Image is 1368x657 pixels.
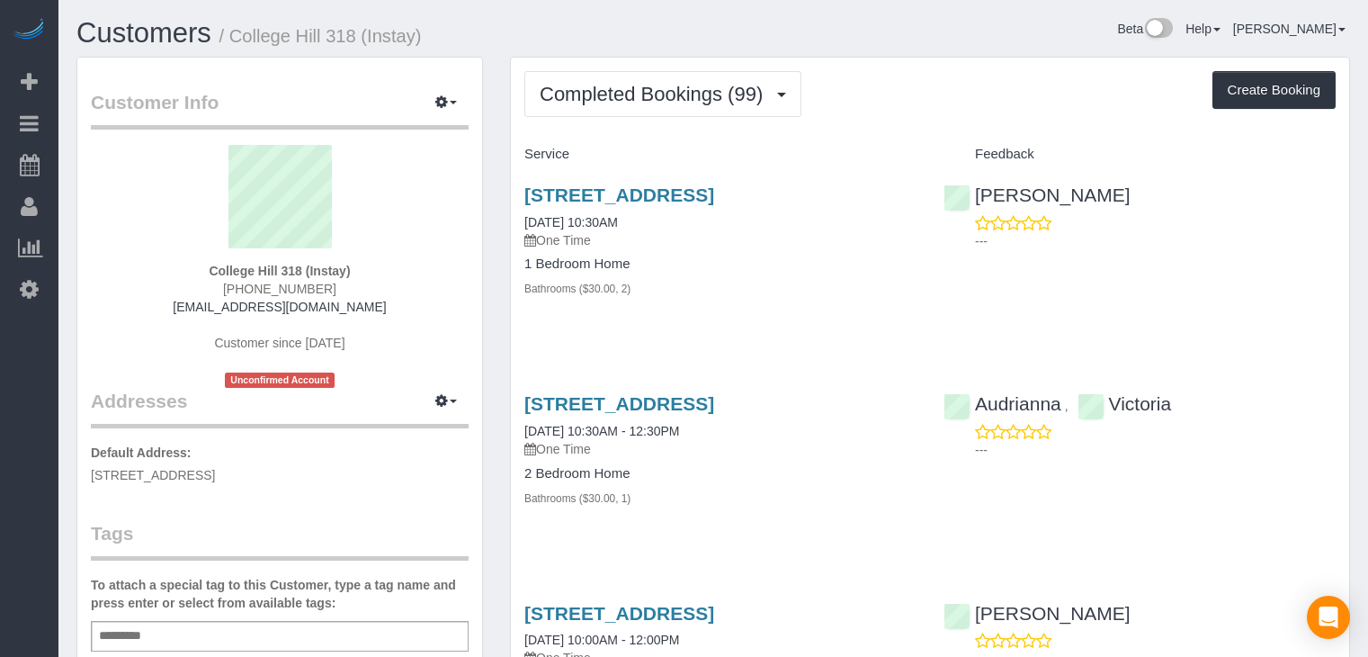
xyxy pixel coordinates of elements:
button: Completed Bookings (99) [524,71,801,117]
p: One Time [524,440,916,458]
a: [PERSON_NAME] [1233,22,1346,36]
strong: College Hill 318 (Instay) [209,264,350,278]
label: Default Address: [91,444,192,462]
a: [EMAIL_ADDRESS][DOMAIN_NAME] [173,300,386,314]
span: Unconfirmed Account [225,373,335,388]
p: One Time [524,231,916,249]
div: Open Intercom Messenger [1307,596,1350,639]
h4: 1 Bedroom Home [524,256,916,272]
span: Completed Bookings (99) [540,83,772,105]
a: [DATE] 10:00AM - 12:00PM [524,633,679,647]
legend: Tags [91,520,469,561]
span: [PHONE_NUMBER] [223,282,336,296]
legend: Customer Info [91,89,469,130]
small: Bathrooms ($30.00, 1) [524,492,630,505]
a: Beta [1117,22,1173,36]
small: Bathrooms ($30.00, 2) [524,283,630,295]
label: To attach a special tag to this Customer, type a tag name and press enter or select from availabl... [91,576,469,612]
span: Customer since [DATE] [214,336,344,350]
span: , [1065,399,1068,413]
p: --- [975,441,1336,459]
a: [PERSON_NAME] [943,184,1131,205]
a: [STREET_ADDRESS] [524,393,714,414]
a: Help [1185,22,1220,36]
a: Audrianna [943,393,1061,414]
a: [DATE] 10:30AM [524,215,618,229]
a: [PERSON_NAME] [943,603,1131,624]
a: [STREET_ADDRESS] [524,603,714,624]
h4: Service [524,147,916,162]
span: [STREET_ADDRESS] [91,468,215,482]
h4: Feedback [943,147,1336,162]
small: / College Hill 318 (Instay) [219,26,422,46]
img: Automaid Logo [11,18,47,43]
p: --- [975,232,1336,250]
a: [STREET_ADDRESS] [524,184,714,205]
a: Customers [76,17,211,49]
h4: 2 Bedroom Home [524,466,916,481]
img: New interface [1143,18,1173,41]
a: [DATE] 10:30AM - 12:30PM [524,424,679,438]
a: Victoria [1077,393,1172,414]
button: Create Booking [1212,71,1336,109]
